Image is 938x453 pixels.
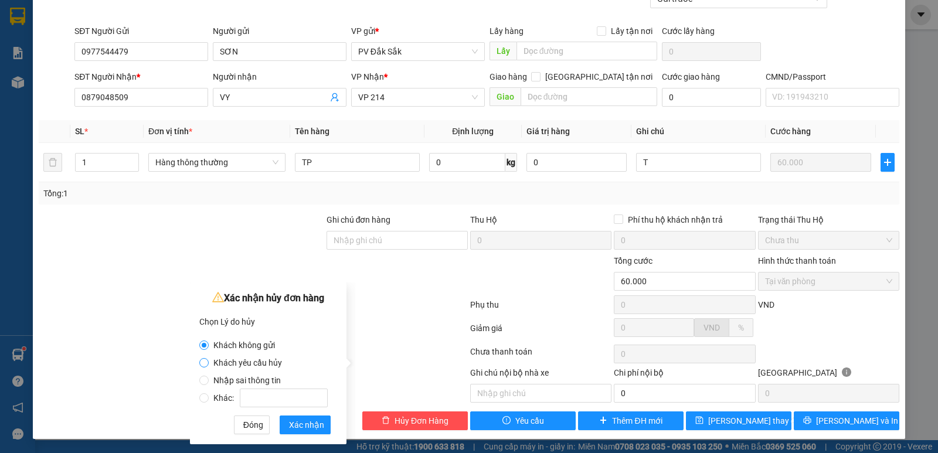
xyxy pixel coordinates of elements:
span: Tên hàng [295,127,329,136]
strong: CÔNG TY TNHH [GEOGRAPHIC_DATA] 214 QL13 - P.26 - Q.BÌNH THẠNH - TP HCM 1900888606 [30,19,95,63]
div: Xác nhận hủy đơn hàng [199,289,337,307]
div: Ghi chú nội bộ nhà xe [470,366,611,384]
span: DSA09250151 [113,44,165,53]
div: Chi phí nội bộ [614,366,755,384]
button: delete [43,153,62,172]
div: [GEOGRAPHIC_DATA] [758,366,899,384]
input: VD: Bàn, Ghế [295,153,420,172]
span: printer [803,416,811,425]
span: info-circle [842,367,851,377]
div: Chọn Lý do hủy [199,313,337,331]
input: Ghi chú đơn hàng [327,231,468,250]
span: Cước hàng [770,127,811,136]
span: [PERSON_NAME] và In [816,414,898,427]
label: Cước lấy hàng [662,26,715,36]
span: Nơi gửi: [12,81,24,98]
input: Ghi Chú [636,153,761,172]
span: warning [212,291,224,303]
span: Hàng thông thường [155,154,278,171]
span: Thêm ĐH mới [612,414,662,427]
img: logo [12,26,27,56]
strong: BIÊN NHẬN GỬI HÀNG HOÁ [40,70,136,79]
span: Khách không gửi [209,340,280,350]
span: save [695,416,704,425]
div: Tổng: 1 [43,187,363,200]
span: user-add [330,93,339,102]
span: Khách yêu cầu hủy [209,358,287,367]
div: Phụ thu [469,298,613,319]
span: plus [599,416,607,425]
div: SĐT Người Nhận [74,70,208,83]
input: Khác: [240,389,328,407]
span: plus [881,158,894,167]
div: SĐT Người Gửi [74,25,208,38]
button: Xác nhận [280,415,331,434]
input: 0 [770,153,871,172]
span: VP 214 [358,88,478,106]
span: Lấy hàng [490,26,524,36]
span: Khác: [209,393,332,403]
span: Hủy Đơn Hàng [395,414,448,427]
span: exclamation-circle [502,416,511,425]
span: VP 214 [118,82,137,88]
th: Ghi chú [631,120,766,143]
button: deleteHủy Đơn Hàng [362,411,468,430]
span: 16:28:13 [DATE] [111,53,165,62]
input: Nhập ghi chú [470,384,611,403]
button: plusThêm ĐH mới [578,411,684,430]
div: Trạng thái Thu Hộ [758,213,899,226]
span: delete [382,416,390,425]
span: VND [758,300,774,309]
span: SL [75,127,84,136]
div: Chưa thanh toán [469,345,613,366]
span: Phí thu hộ khách nhận trả [623,213,728,226]
input: Cước lấy hàng [662,42,761,61]
label: Ghi chú đơn hàng [327,215,391,224]
div: Người nhận [213,70,346,83]
span: PV Đắk Sắk [40,82,70,88]
span: [GEOGRAPHIC_DATA] tận nơi [541,70,657,83]
label: Cước giao hàng [662,72,720,81]
span: Đơn vị tính [148,127,192,136]
button: save[PERSON_NAME] thay đổi [686,411,791,430]
span: Giao hàng [490,72,527,81]
span: Thu Hộ [470,215,497,224]
label: Hình thức thanh toán [758,256,836,265]
span: Đóng [243,418,263,431]
span: Xác nhận [289,418,324,431]
button: plus [881,153,895,172]
span: Chưa thu [765,231,892,249]
button: exclamation-circleYêu cầu [470,411,576,430]
span: Giao [490,87,521,106]
span: PV Đắk Sắk [358,43,478,60]
button: Đóng [234,415,270,434]
div: CMND/Passport [766,70,899,83]
span: VP Nhận [351,72,384,81]
input: Dọc đường [516,42,658,60]
button: printer[PERSON_NAME] và In [794,411,899,430]
input: Dọc đường [521,87,658,106]
span: Nơi nhận: [90,81,108,98]
span: Định lượng [452,127,494,136]
div: Giảm giá [469,322,613,342]
div: Người gửi [213,25,346,38]
span: Nhập sai thông tin [209,376,286,385]
span: Tại văn phòng [765,273,892,290]
span: kg [505,153,517,172]
span: Lấy tận nơi [606,25,657,38]
span: Yêu cầu [515,414,544,427]
span: Giá trị hàng [526,127,570,136]
span: % [738,323,744,332]
span: Lấy [490,42,516,60]
span: [PERSON_NAME] thay đổi [708,414,802,427]
span: VND [704,323,720,332]
div: VP gửi [351,25,485,38]
span: Tổng cước [614,256,652,265]
input: Cước giao hàng [662,88,761,107]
